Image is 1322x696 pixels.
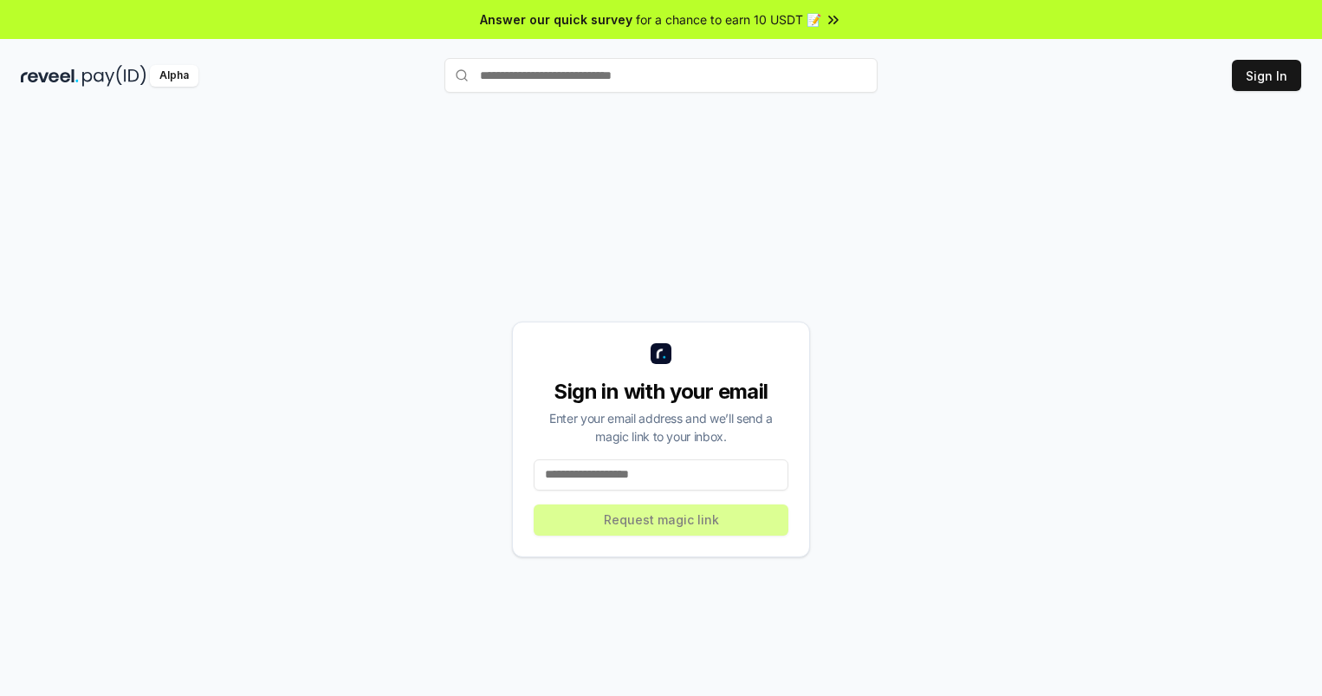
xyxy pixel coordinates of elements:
img: logo_small [651,343,671,364]
div: Alpha [150,65,198,87]
img: reveel_dark [21,65,79,87]
div: Enter your email address and we’ll send a magic link to your inbox. [534,409,788,446]
img: pay_id [82,65,146,87]
span: Answer our quick survey [480,10,632,29]
div: Sign in with your email [534,378,788,406]
button: Sign In [1232,60,1301,91]
span: for a chance to earn 10 USDT 📝 [636,10,821,29]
